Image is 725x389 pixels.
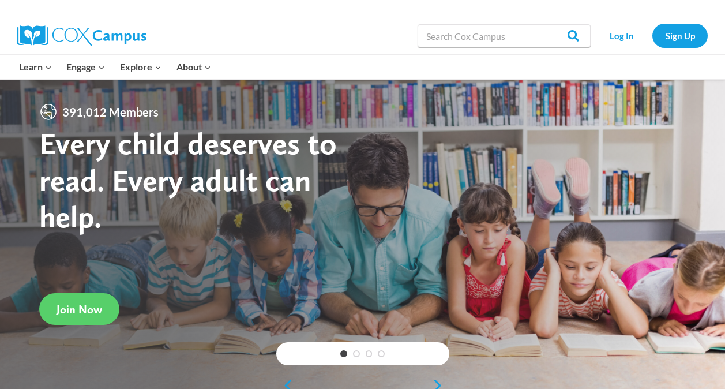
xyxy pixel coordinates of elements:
[366,350,373,357] a: 3
[57,302,102,316] span: Join Now
[596,24,647,47] a: Log In
[340,350,347,357] a: 1
[19,59,52,74] span: Learn
[39,125,337,235] strong: Every child deserves to read. Every adult can help.
[418,24,591,47] input: Search Cox Campus
[58,103,163,121] span: 391,012 Members
[66,59,105,74] span: Engage
[353,350,360,357] a: 2
[378,350,385,357] a: 4
[39,293,119,325] a: Join Now
[17,25,146,46] img: Cox Campus
[12,55,218,79] nav: Primary Navigation
[176,59,211,74] span: About
[596,24,708,47] nav: Secondary Navigation
[120,59,161,74] span: Explore
[652,24,708,47] a: Sign Up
